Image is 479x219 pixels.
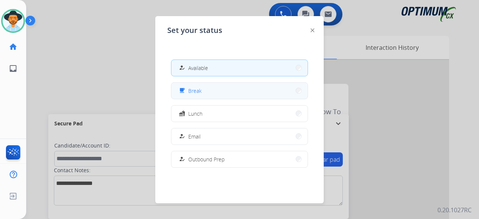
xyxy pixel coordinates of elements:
span: Break [188,87,202,95]
mat-icon: how_to_reg [179,133,185,140]
mat-icon: fastfood [179,110,185,117]
p: 0.20.1027RC [437,206,472,215]
button: Email [171,128,308,145]
button: Break [171,83,308,99]
button: Available [171,60,308,76]
img: avatar [3,10,24,31]
button: Lunch [171,106,308,122]
span: Email [188,133,201,140]
button: Outbound Prep [171,151,308,167]
mat-icon: free_breakfast [179,88,185,94]
span: Available [188,64,208,72]
img: close-button [311,28,314,32]
mat-icon: home [9,42,18,51]
mat-icon: how_to_reg [179,156,185,162]
span: Outbound Prep [188,155,225,163]
mat-icon: how_to_reg [179,65,185,71]
span: Set your status [167,25,222,36]
span: Lunch [188,110,202,118]
mat-icon: inbox [9,64,18,73]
